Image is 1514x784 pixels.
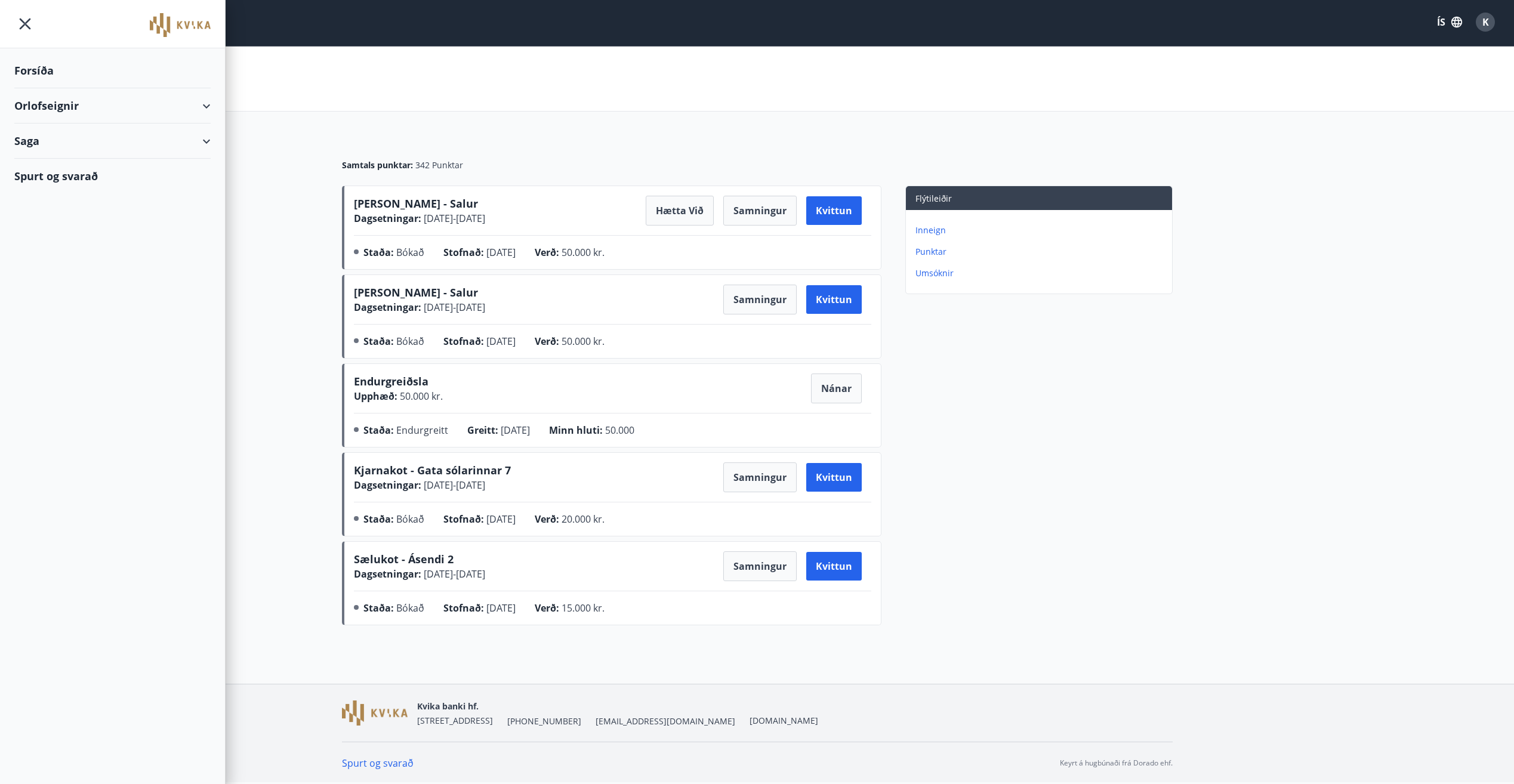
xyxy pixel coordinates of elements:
[342,700,408,726] img: GzFmWhuCkUxVWrb40sWeioDp5tjnKZ3EtzLhRfaL.png
[354,463,511,477] span: Kjarnakot - Gata sólarinnar 7
[605,424,634,437] span: 50.000
[342,159,413,171] span: Samtals punktar :
[443,335,484,348] span: Stofnað :
[562,513,605,526] span: 20.000 kr.
[535,513,559,526] span: Verð :
[14,159,211,193] div: Spurt og svarað
[363,513,394,526] span: Staða :
[150,13,211,37] img: union_logo
[486,246,516,259] span: [DATE]
[1060,758,1173,768] p: Keyrt á hugbúnaði frá Dorado ehf.
[354,479,421,492] span: Dagsetningar :
[421,212,485,225] span: [DATE] - [DATE]
[342,757,414,770] a: Spurt og svarað
[443,246,484,259] span: Stofnað :
[396,424,448,437] span: Endurgreitt
[1430,11,1469,33] button: ÍS
[14,13,36,35] button: menu
[915,224,1167,236] p: Inneign
[396,246,424,259] span: Bókað
[354,212,421,225] span: Dagsetningar :
[562,246,605,259] span: 50.000 kr.
[363,424,394,437] span: Staða :
[14,124,211,159] div: Saga
[354,567,421,581] span: Dagsetningar :
[443,601,484,615] span: Stofnað :
[443,513,484,526] span: Stofnað :
[723,462,797,492] button: Samningur
[562,335,605,348] span: 50.000 kr.
[646,196,714,226] button: Hætta við
[501,424,530,437] span: [DATE]
[535,246,559,259] span: Verð :
[354,285,478,300] span: [PERSON_NAME] - Salur
[806,285,862,314] button: Kvittun
[397,390,443,403] span: 50.000 kr.
[596,715,735,727] span: [EMAIL_ADDRESS][DOMAIN_NAME]
[417,700,479,712] span: Kvika banki hf.
[363,601,394,615] span: Staða :
[723,285,797,314] button: Samningur
[363,246,394,259] span: Staða :
[806,196,862,225] button: Kvittun
[417,715,493,726] span: [STREET_ADDRESS]
[354,552,454,566] span: Sælukot - Ásendi 2
[723,196,797,226] button: Samningur
[14,53,211,88] div: Forsíða
[1482,16,1489,29] span: K
[415,159,463,171] span: 342 Punktar
[363,335,394,348] span: Staða :
[396,335,424,348] span: Bókað
[806,463,862,492] button: Kvittun
[507,715,581,727] span: [PHONE_NUMBER]
[915,193,952,204] span: Flýtileiðir
[354,374,428,393] span: Endurgreiðsla
[549,424,603,437] span: Minn hluti :
[535,601,559,615] span: Verð :
[562,601,605,615] span: 15.000 kr.
[396,601,424,615] span: Bókað
[1471,8,1500,36] button: K
[750,715,818,726] a: [DOMAIN_NAME]
[354,390,397,403] span: Upphæð :
[486,335,516,348] span: [DATE]
[467,424,498,437] span: Greitt :
[354,196,478,211] span: [PERSON_NAME] - Salur
[396,513,424,526] span: Bókað
[421,567,485,581] span: [DATE] - [DATE]
[915,267,1167,279] p: Umsóknir
[486,601,516,615] span: [DATE]
[535,335,559,348] span: Verð :
[723,551,797,581] button: Samningur
[421,479,485,492] span: [DATE] - [DATE]
[421,301,485,314] span: [DATE] - [DATE]
[806,552,862,581] button: Kvittun
[14,88,211,124] div: Orlofseignir
[354,301,421,314] span: Dagsetningar :
[811,374,862,403] button: Nánar
[915,246,1167,258] p: Punktar
[486,513,516,526] span: [DATE]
